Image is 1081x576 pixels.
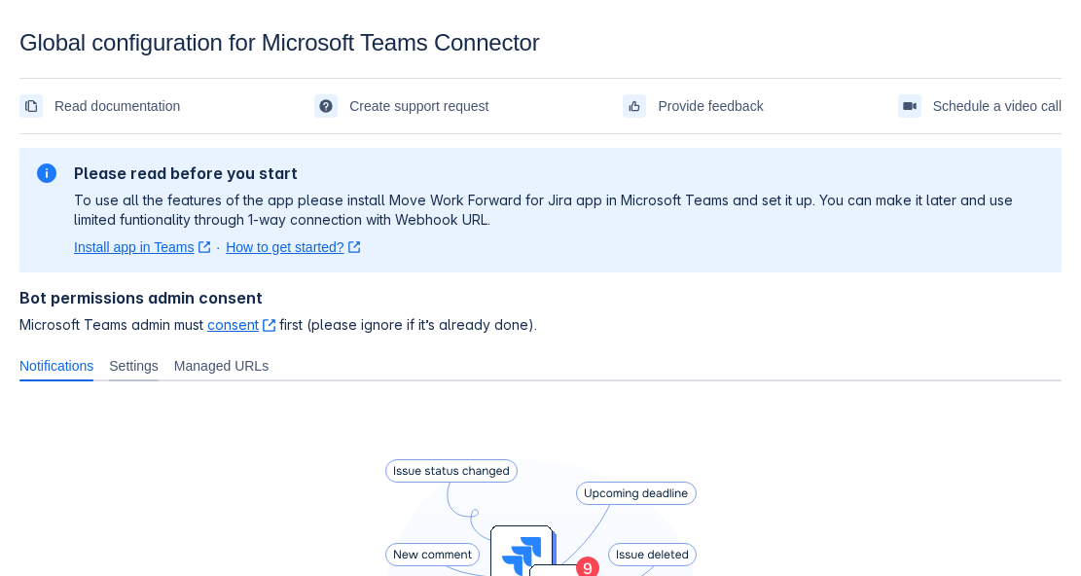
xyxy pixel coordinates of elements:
p: To use all the features of the app please install Move Work Forward for Jira app in Microsoft Tea... [74,191,1046,230]
a: consent [207,316,275,333]
a: Provide feedback [623,90,763,122]
span: videoCall [902,98,918,114]
div: Global configuration for Microsoft Teams Connector [19,29,1062,56]
span: Notifications [19,356,93,376]
span: Read documentation [54,90,180,122]
span: Create support request [349,90,488,122]
span: Provide feedback [658,90,763,122]
h2: Please read before you start [74,163,1046,183]
a: Install app in Teams [74,237,210,257]
a: Create support request [314,90,488,122]
h4: Bot permissions admin consent [19,288,1062,307]
span: support [318,98,334,114]
span: Schedule a video call [933,90,1062,122]
a: Schedule a video call [898,90,1062,122]
span: Settings [109,356,159,376]
a: How to get started? [226,237,360,257]
span: documentation [23,98,39,114]
a: Read documentation [19,90,180,122]
span: Microsoft Teams admin must first (please ignore if it’s already done). [19,315,1062,335]
span: Managed URLs [174,356,269,376]
span: feedback [627,98,642,114]
span: information [35,162,58,185]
